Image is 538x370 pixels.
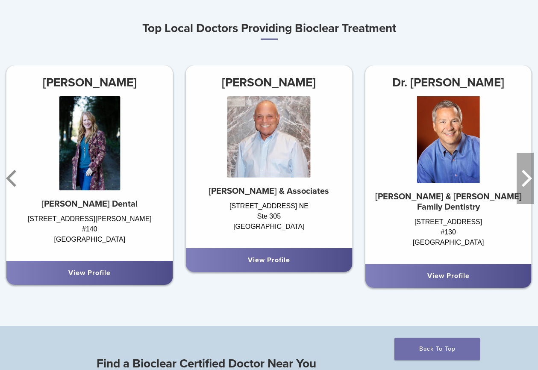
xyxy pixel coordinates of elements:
div: [STREET_ADDRESS] #130 [GEOGRAPHIC_DATA] [365,217,532,255]
h3: [PERSON_NAME] [186,72,353,93]
img: Dr. Rose Holdren [59,96,120,190]
a: Back To Top [394,338,480,360]
a: View Profile [68,269,111,277]
div: [STREET_ADDRESS][PERSON_NAME] #140 [GEOGRAPHIC_DATA] [6,214,173,252]
div: [STREET_ADDRESS] NE Ste 305 [GEOGRAPHIC_DATA] [186,201,353,240]
h3: Dr. [PERSON_NAME] [365,72,532,93]
button: Next [517,153,534,204]
strong: [PERSON_NAME] & [PERSON_NAME] Family Dentistry [375,192,522,212]
strong: [PERSON_NAME] & Associates [209,186,329,196]
button: Previous [4,153,21,204]
img: Dr. James Rosenwald [227,96,311,178]
strong: [PERSON_NAME] Dental [41,199,138,209]
a: View Profile [248,256,290,264]
h3: [PERSON_NAME] [6,72,173,93]
img: Dr. Charles Wallace [407,96,490,183]
a: View Profile [427,272,470,280]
